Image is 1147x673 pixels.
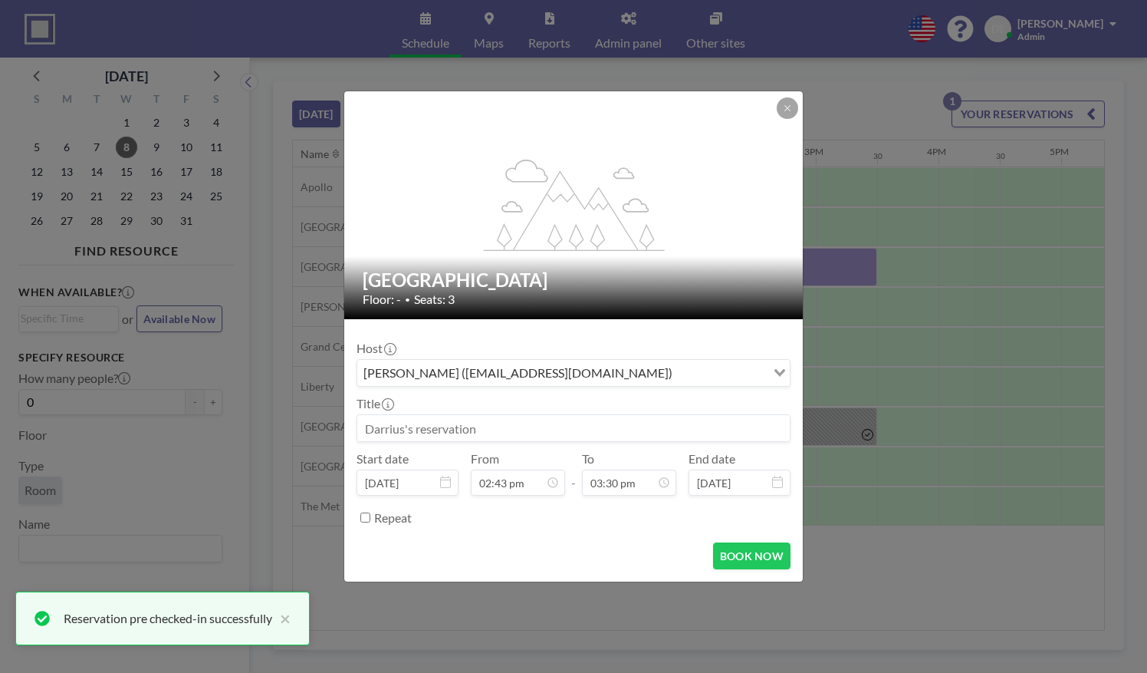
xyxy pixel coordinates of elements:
div: Search for option [357,360,790,386]
label: Title [357,396,393,411]
g: flex-grow: 1.2; [484,158,665,250]
label: To [582,451,594,467]
button: close [272,609,291,628]
label: Start date [357,451,409,467]
span: [PERSON_NAME] ([EMAIL_ADDRESS][DOMAIN_NAME]) [360,363,675,383]
span: Floor: - [363,292,401,307]
input: Search for option [677,363,764,383]
label: Host [357,341,395,356]
label: Repeat [374,510,412,526]
label: End date [689,451,735,467]
span: Seats: 3 [414,292,455,307]
div: Reservation pre checked-in successfully [64,609,272,628]
input: Darrius's reservation [357,415,790,441]
label: From [471,451,499,467]
button: BOOK NOW [713,543,790,569]
h2: [GEOGRAPHIC_DATA] [363,269,786,292]
span: - [571,457,576,490]
span: • [405,294,410,305]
